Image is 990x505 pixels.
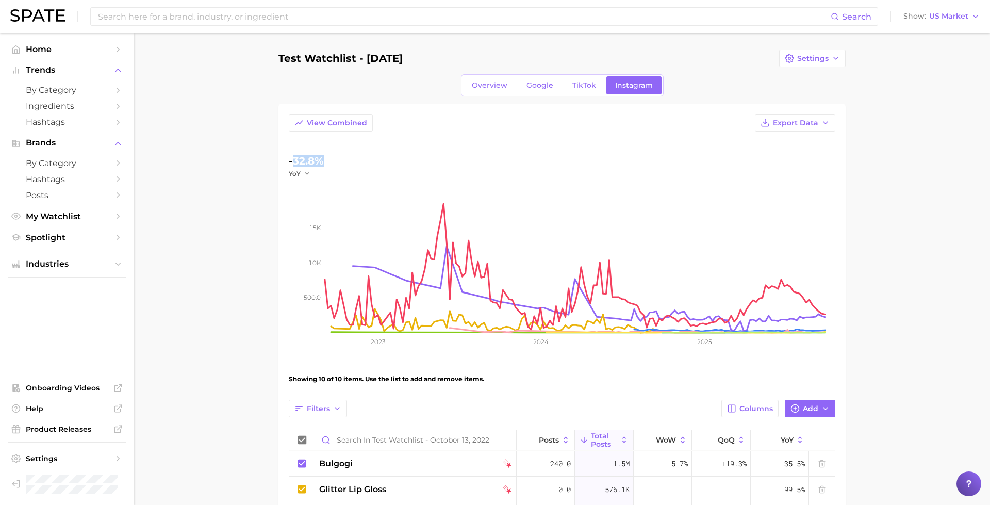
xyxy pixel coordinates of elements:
span: WoW [656,436,676,444]
a: Google [518,76,562,94]
img: instagram falling star [503,459,512,468]
span: by Category [26,158,108,168]
tspan: 2023 [371,338,386,346]
a: Product Releases [8,421,126,437]
span: YoY [781,436,794,444]
span: Help [26,404,108,413]
span: by Category [26,85,108,95]
button: ShowUS Market [901,10,982,23]
tspan: 2024 [533,338,549,346]
span: YoY [289,169,301,178]
a: Spotlight [8,230,126,246]
span: Trends [26,66,108,75]
span: Instagram [615,81,653,90]
span: 1.5m [613,458,630,470]
span: Hashtags [26,117,108,127]
span: Hashtags [26,174,108,184]
a: TikTok [564,76,605,94]
span: QoQ [718,436,735,444]
span: Ingredients [26,101,108,111]
div: Showing 10 of 10 items. Use the list to add and remove items. [289,365,835,394]
tspan: 1.0k [309,259,321,267]
span: Posts [539,436,559,444]
a: Onboarding Videos [8,380,126,396]
span: TikTok [572,81,596,90]
a: Ingredients [8,98,126,114]
button: Export Data [755,114,835,132]
span: US Market [929,13,968,19]
span: 576.1k [605,483,630,496]
button: Brands [8,135,126,151]
button: glitter lip glossinstagram falling star0.0576.1k---99.5% [289,477,835,502]
span: Overview [472,81,507,90]
span: Home [26,44,108,54]
a: Overview [463,76,516,94]
span: Industries [26,259,108,269]
span: - [684,483,688,496]
span: - [742,483,747,496]
span: Search [842,12,871,22]
a: Help [8,401,126,416]
span: Spotlight [26,233,108,242]
span: Add [803,404,818,413]
button: bulgogiinstagram falling star240.01.5m-5.7%+19.3%-35.5% [289,451,835,477]
button: Filters [289,400,347,417]
a: Posts [8,187,126,203]
span: Onboarding Videos [26,383,108,393]
a: Settings [8,451,126,466]
span: Total Posts [591,432,618,448]
span: bulgogi [319,458,353,470]
button: YoY [289,169,311,178]
img: instagram falling star [503,485,512,494]
span: Settings [26,454,108,463]
tspan: 2025 [697,338,712,346]
img: SPATE [10,9,65,22]
span: glitter lip gloss [319,483,386,496]
span: -5.7% [667,458,688,470]
span: Show [903,13,926,19]
a: Home [8,41,126,57]
button: Trends [8,62,126,78]
button: WoW [634,430,692,450]
input: Search here for a brand, industry, or ingredient [97,8,831,25]
div: -32.8% [289,153,324,169]
button: Total Posts [575,430,633,450]
button: YoY [751,430,809,450]
span: Export Data [773,119,818,127]
span: Google [526,81,553,90]
span: View Combined [307,119,367,127]
input: Search in Test Watchlist - October 13, 2022 [315,430,516,450]
button: Posts [517,430,575,450]
span: 240.0 [550,458,571,470]
tspan: 1.5k [310,224,321,232]
tspan: 500.0 [304,294,321,301]
span: Posts [26,190,108,200]
span: Filters [307,404,330,413]
span: Product Releases [26,425,108,434]
a: My Watchlist [8,208,126,224]
button: Add [785,400,835,417]
button: Industries [8,256,126,272]
span: Settings [797,54,829,63]
span: Columns [739,404,773,413]
a: Hashtags [8,114,126,130]
button: QoQ [692,430,750,450]
a: by Category [8,82,126,98]
button: View Combined [289,114,373,132]
span: My Watchlist [26,211,108,221]
button: Columns [721,400,779,417]
a: Hashtags [8,171,126,187]
a: Log out. Currently logged in as Brennan McVicar with e-mail brennan@spate.nyc. [8,471,126,497]
span: Brands [26,138,108,148]
span: +19.3% [722,458,747,470]
a: by Category [8,155,126,171]
span: -35.5% [780,458,805,470]
h1: Test Watchlist - [DATE] [278,53,403,64]
button: Settings [779,50,846,67]
a: Instagram [606,76,662,94]
span: 0.0 [558,483,571,496]
span: -99.5% [780,483,805,496]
